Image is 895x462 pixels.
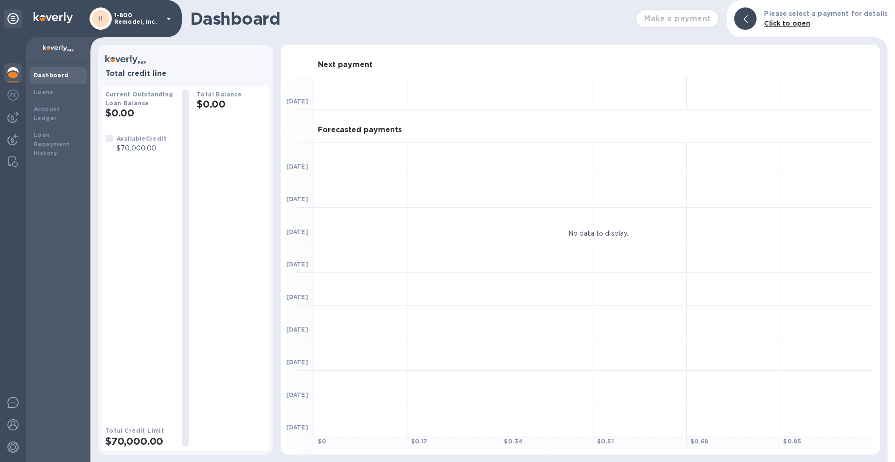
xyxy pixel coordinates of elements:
b: [DATE] [286,293,308,300]
h2: $0.00 [197,98,266,110]
b: Dashboard [34,72,69,79]
b: Loans [34,88,53,95]
b: $ 0 [318,438,326,445]
b: $ 0.51 [597,438,614,445]
p: 1-800 Remodel, Inc. [114,12,161,25]
b: Loan Repayment History [34,131,70,157]
b: [DATE] [286,228,308,235]
b: Click to open [764,20,810,27]
b: Account Ledger [34,105,60,122]
b: $ 0.85 [783,438,801,445]
h3: Total credit line [105,69,266,78]
b: [DATE] [286,196,308,203]
p: No data to display. [568,228,629,238]
div: Unpin categories [4,9,22,28]
h1: Dashboard [190,9,631,28]
b: 1I [98,15,103,22]
img: Logo [34,12,73,23]
b: Total Balance [197,91,241,98]
p: $70,000.00 [117,143,166,153]
img: Foreign exchange [7,89,19,101]
b: [DATE] [286,359,308,366]
b: Available Credit [117,135,166,142]
b: Current Outstanding Loan Balance [105,91,173,107]
b: [DATE] [286,326,308,333]
b: [DATE] [286,261,308,268]
b: $ 0.68 [690,438,709,445]
h3: Next payment [318,61,372,69]
b: [DATE] [286,163,308,170]
b: [DATE] [286,98,308,105]
b: Total Credit Limit [105,427,164,434]
h3: Forecasted payments [318,126,402,135]
b: $ 0.17 [411,438,427,445]
b: $ 0.34 [504,438,523,445]
b: [DATE] [286,391,308,398]
b: [DATE] [286,424,308,431]
h2: $70,000.00 [105,435,174,447]
b: Please select a payment for details [764,10,888,17]
h2: $0.00 [105,107,174,119]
